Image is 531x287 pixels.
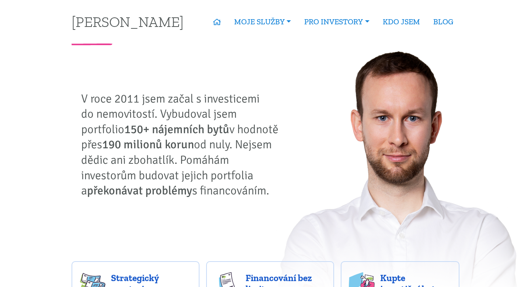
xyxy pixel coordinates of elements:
[87,183,192,198] strong: překonávat problémy
[72,14,184,29] a: [PERSON_NAME]
[81,91,284,198] p: V roce 2011 jsem začal s investicemi do nemovitostí. Vybudoval jsem portfolio v hodnotě přes od n...
[124,122,229,136] strong: 150+ nájemních bytů
[298,13,376,30] a: PRO INVESTORY
[102,137,194,152] strong: 190 milionů korun
[427,13,460,30] a: BLOG
[376,13,427,30] a: KDO JSEM
[228,13,298,30] a: MOJE SLUŽBY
